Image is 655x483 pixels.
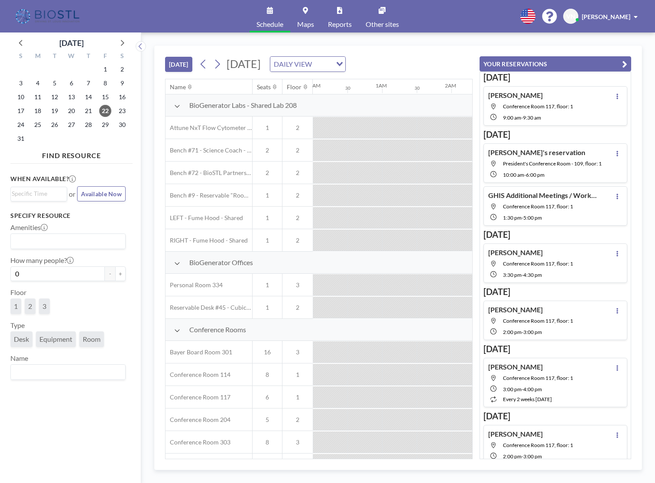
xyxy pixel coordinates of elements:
input: Search for option [12,366,120,378]
span: Thursday, August 14, 2025 [82,91,94,103]
span: Conference Room 117, floor: 1 [503,260,573,267]
span: 6 [253,393,282,401]
div: T [80,51,97,62]
span: Wednesday, August 6, 2025 [65,77,78,89]
span: 2 [282,169,313,177]
span: 1:30 PM [503,214,522,221]
img: organization-logo [14,8,83,25]
span: 4:30 PM [523,272,542,278]
span: 3 [42,302,46,311]
span: 8 [253,438,282,446]
span: 2 [282,191,313,199]
span: Monday, August 4, 2025 [32,77,44,89]
span: 2 [282,304,313,311]
div: Floor [287,83,302,91]
span: 1 [253,237,282,244]
h4: [PERSON_NAME] [488,91,543,100]
button: YOUR RESERVATIONS [480,56,631,71]
span: - [522,453,523,460]
span: Conference Room 117, floor: 1 [503,103,573,110]
input: Search for option [315,58,331,70]
span: 2 [253,169,282,177]
span: - [522,214,523,221]
span: Reservable Desk #45 - Cubicle Area (Office 206) [165,304,252,311]
span: Conference Room 117, floor: 1 [503,203,573,210]
span: - [521,114,523,121]
span: 5 [253,416,282,424]
h3: [DATE] [483,72,627,83]
div: 12AM [306,82,321,89]
span: Conference Room 117, floor: 1 [503,318,573,324]
span: 2 [28,302,32,311]
span: 1 [253,214,282,222]
label: Floor [10,288,26,297]
h4: GHIS Additional Meetings / Workspace [488,191,597,200]
input: Search for option [12,236,120,247]
h3: Specify resource [10,212,126,220]
span: 2 [282,146,313,154]
span: Attune NxT Flow Cytometer - Bench #25 [165,124,252,132]
span: Thursday, August 7, 2025 [82,77,94,89]
span: Bayer Board Room 301 [165,348,232,356]
span: Friday, August 15, 2025 [99,91,111,103]
span: Monday, August 18, 2025 [32,105,44,117]
span: Bench #71 - Science Coach - BioSTL Bench [165,146,252,154]
div: F [97,51,113,62]
span: Conference Room 303 [165,438,230,446]
span: Tuesday, August 26, 2025 [49,119,61,131]
button: Available Now [77,186,126,201]
span: 1 [282,371,313,379]
span: President's Conference Room - 109, floor: 1 [503,160,602,167]
div: W [63,51,80,62]
span: BioGenerator Offices [189,258,253,267]
span: 2 [282,237,313,244]
span: 3:00 PM [523,329,542,335]
span: Monday, August 11, 2025 [32,91,44,103]
span: Wednesday, August 20, 2025 [65,105,78,117]
span: 3:00 PM [523,453,542,460]
h4: [PERSON_NAME] [488,430,543,438]
span: VN [566,13,575,20]
span: - [522,272,523,278]
span: 2 [282,124,313,132]
div: Seats [257,83,271,91]
button: - [105,266,115,281]
h4: [PERSON_NAME] [488,248,543,257]
span: Tuesday, August 12, 2025 [49,91,61,103]
label: Type [10,321,25,330]
span: - [522,386,523,392]
span: Thursday, August 21, 2025 [82,105,94,117]
span: 3 [282,348,313,356]
div: Search for option [11,365,125,379]
span: Sunday, August 17, 2025 [15,105,27,117]
span: Saturday, August 30, 2025 [116,119,128,131]
span: Personal Room 334 [165,281,223,289]
span: 2 [253,146,282,154]
span: Reports [328,21,352,28]
span: 1 [253,304,282,311]
span: [PERSON_NAME] [582,13,630,20]
span: Tuesday, August 19, 2025 [49,105,61,117]
span: 2 [282,214,313,222]
span: every 2 weeks [DATE] [503,396,552,402]
span: Schedule [256,21,283,28]
h4: FIND RESOURCE [10,148,133,160]
label: Amenities [10,223,48,232]
span: Maps [297,21,314,28]
span: 3:30 PM [503,272,522,278]
span: RIGHT - Fume Hood - Shared [165,237,248,244]
span: Other sites [366,21,399,28]
span: Conference Room 204 [165,416,230,424]
span: Monday, August 25, 2025 [32,119,44,131]
span: Conference Room 114 [165,371,230,379]
span: 1 [253,124,282,132]
span: 1 [253,281,282,289]
div: Search for option [11,187,67,200]
div: 30 [415,85,420,91]
h3: [DATE] [483,286,627,297]
span: BioGenerator Labs - Shared Lab 208 [189,101,297,110]
span: [DATE] [227,57,261,70]
span: Wednesday, August 13, 2025 [65,91,78,103]
div: S [13,51,29,62]
span: 9:00 AM [503,114,521,121]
